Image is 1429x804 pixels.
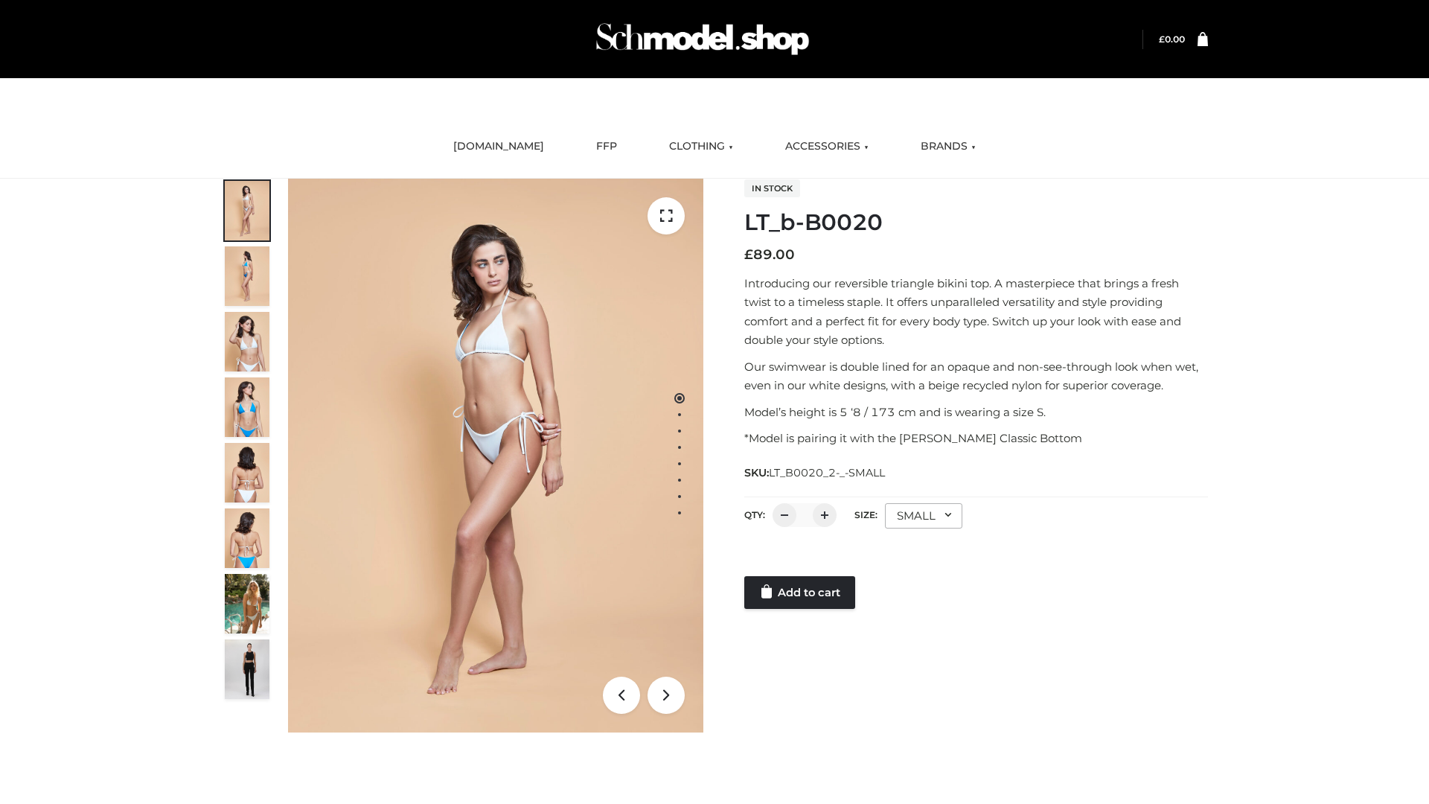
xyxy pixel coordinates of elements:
a: ACCESSORIES [774,130,880,163]
img: ArielClassicBikiniTop_CloudNine_AzureSky_OW114ECO_1-scaled.jpg [225,181,269,240]
bdi: 89.00 [744,246,795,263]
p: Model’s height is 5 ‘8 / 173 cm and is wearing a size S. [744,403,1208,422]
bdi: 0.00 [1159,33,1185,45]
div: SMALL [885,503,962,529]
label: QTY: [744,509,765,520]
p: Our swimwear is double lined for an opaque and non-see-through look when wet, even in our white d... [744,357,1208,395]
a: BRANDS [909,130,987,163]
a: Add to cart [744,576,855,609]
img: Arieltop_CloudNine_AzureSky2.jpg [225,574,269,634]
a: £0.00 [1159,33,1185,45]
img: ArielClassicBikiniTop_CloudNine_AzureSky_OW114ECO_8-scaled.jpg [225,508,269,568]
img: ArielClassicBikiniTop_CloudNine_AzureSky_OW114ECO_2-scaled.jpg [225,246,269,306]
label: Size: [854,509,877,520]
img: ArielClassicBikiniTop_CloudNine_AzureSky_OW114ECO_1 [288,179,703,733]
h1: LT_b-B0020 [744,209,1208,236]
img: ArielClassicBikiniTop_CloudNine_AzureSky_OW114ECO_4-scaled.jpg [225,377,269,437]
span: SKU: [744,464,886,482]
img: ArielClassicBikiniTop_CloudNine_AzureSky_OW114ECO_3-scaled.jpg [225,312,269,371]
span: £ [1159,33,1165,45]
span: In stock [744,179,800,197]
a: [DOMAIN_NAME] [442,130,555,163]
p: *Model is pairing it with the [PERSON_NAME] Classic Bottom [744,429,1208,448]
a: FFP [585,130,628,163]
a: CLOTHING [658,130,744,163]
img: 49df5f96394c49d8b5cbdcda3511328a.HD-1080p-2.5Mbps-49301101_thumbnail.jpg [225,639,269,699]
span: £ [744,246,753,263]
span: LT_B0020_2-_-SMALL [769,466,885,479]
img: Schmodel Admin 964 [591,10,814,68]
p: Introducing our reversible triangle bikini top. A masterpiece that brings a fresh twist to a time... [744,274,1208,350]
img: ArielClassicBikiniTop_CloudNine_AzureSky_OW114ECO_7-scaled.jpg [225,443,269,502]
